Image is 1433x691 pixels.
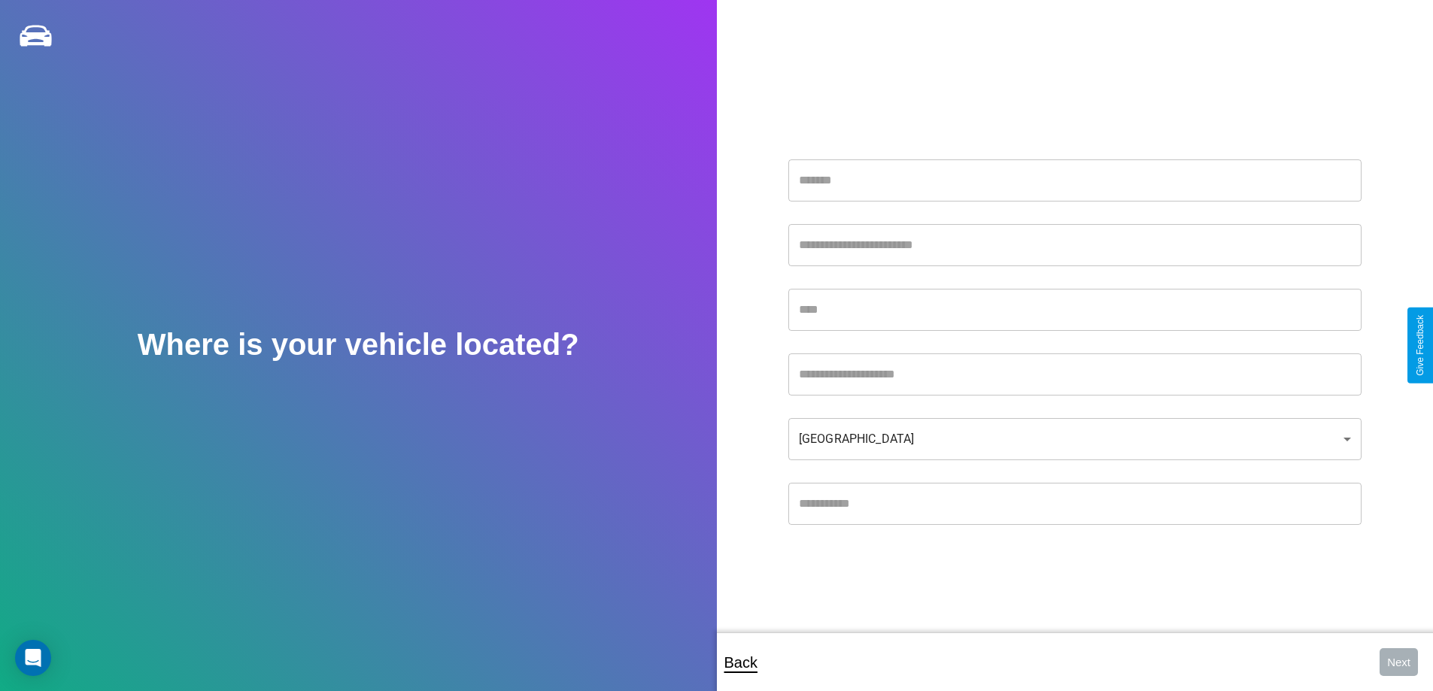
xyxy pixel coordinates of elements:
[724,649,757,676] p: Back
[1415,315,1425,376] div: Give Feedback
[1380,648,1418,676] button: Next
[15,640,51,676] div: Open Intercom Messenger
[138,328,579,362] h2: Where is your vehicle located?
[788,418,1362,460] div: [GEOGRAPHIC_DATA]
